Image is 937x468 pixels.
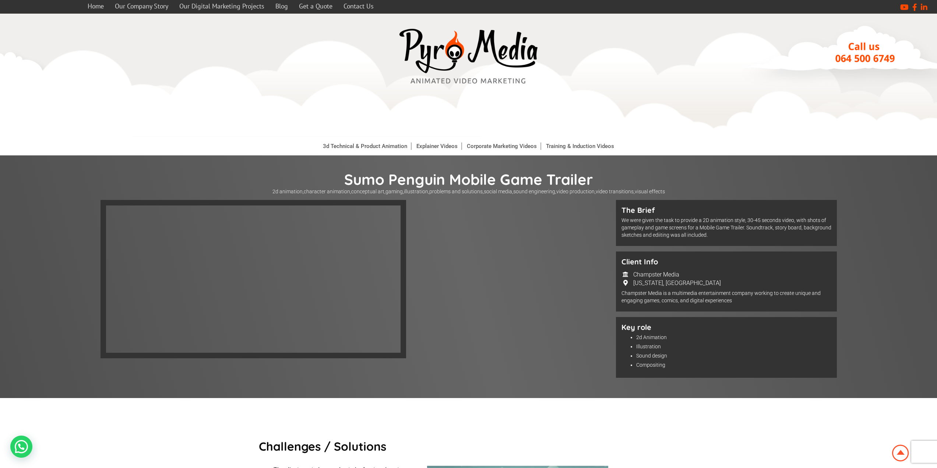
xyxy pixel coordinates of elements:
a: social media [484,189,512,194]
a: video production [556,189,595,194]
li: Sound design [636,352,831,359]
a: video marketing media company westville durban logo [395,25,542,90]
a: illustration [404,189,428,194]
h5: Key role [621,323,831,332]
a: 3d Technical & Product Animation [319,142,411,150]
img: Animation Studio South Africa [891,443,910,463]
a: Corporate Marketing Videos [463,142,541,150]
a: Explainer Videos [413,142,462,150]
td: Champster Media [633,271,721,278]
a: character animation [304,189,350,194]
li: Compositing [636,361,831,369]
li: 2d Animation [636,334,831,341]
a: video transitions [596,189,634,194]
a: visual effects [635,189,665,194]
a: Training & Induction Videos [542,142,618,150]
h5: The Brief [621,205,831,215]
td: [US_STATE], [GEOGRAPHIC_DATA] [633,279,721,287]
p: Champster Media is a multimedia entertainment company working to create unique and engaging games... [621,289,831,304]
p: We were given the task to provide a 2D animation style, 30-45 seconds video, with shots of gamepl... [621,217,831,239]
p: , , , , , , , , , , [101,189,837,194]
h1: Sumo Penguin Mobile Game Trailer [101,170,837,189]
a: sound engineering [513,189,555,194]
li: Illustration [636,343,831,350]
a: gaming [385,189,403,194]
a: conceptual art [351,189,384,194]
h5: Client Info [621,257,831,266]
a: problems and solutions [429,189,483,194]
h6: Challenges / Solutions [259,440,410,452]
img: video marketing media company westville durban logo [395,25,542,88]
a: 2d animation [272,189,303,194]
